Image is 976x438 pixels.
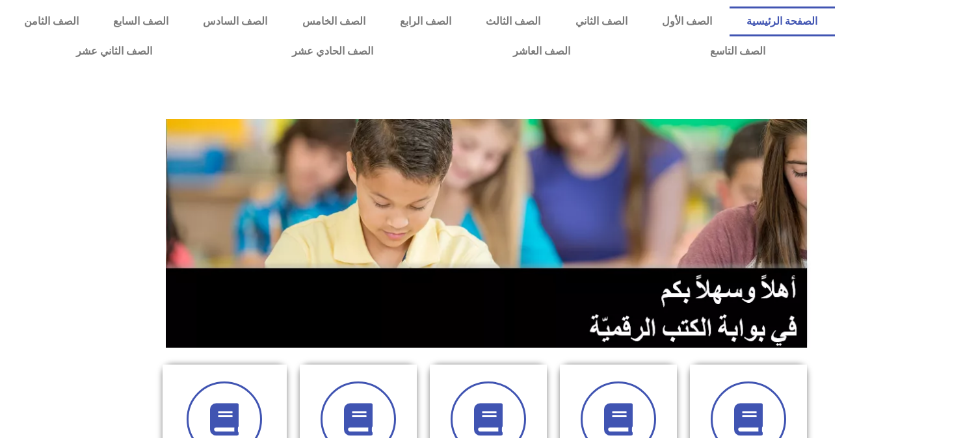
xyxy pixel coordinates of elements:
a: الصف الحادي عشر [222,36,443,66]
a: الصف العاشر [443,36,640,66]
a: الصف التاسع [640,36,835,66]
a: الصف الثاني [558,6,644,36]
a: الصف السابع [96,6,185,36]
a: الصف الثاني عشر [7,36,222,66]
a: الصف الخامس [285,6,382,36]
a: الصف السادس [186,6,285,36]
a: الصف الأول [644,6,729,36]
a: الصف الثالث [469,6,558,36]
a: الصف الرابع [382,6,468,36]
a: الصفحة الرئيسية [730,6,835,36]
a: الصف الثامن [7,6,96,36]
